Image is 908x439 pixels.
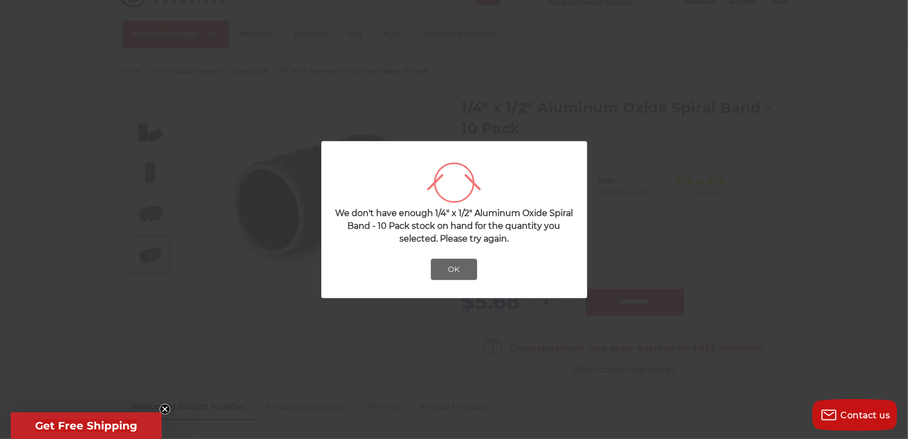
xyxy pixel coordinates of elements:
button: Close teaser [160,404,170,415]
div: Get Free ShippingClose teaser [11,412,162,439]
button: Contact us [812,399,897,431]
button: OK [431,259,478,280]
span: We don't have enough 1/4" x 1/2" Aluminum Oxide Spiral Band - 10 Pack stock on hand for the quant... [335,208,573,244]
span: Get Free Shipping [35,419,137,432]
span: Contact us [841,410,890,420]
